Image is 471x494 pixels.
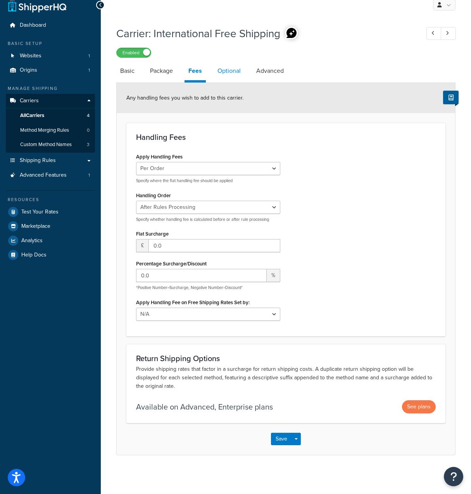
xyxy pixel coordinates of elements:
a: Marketplace [6,219,95,233]
li: Advanced Features [6,168,95,182]
label: Apply Handling Fee on Free Shipping Rates Set by: [136,299,250,305]
a: Custom Method Names3 [6,138,95,152]
a: Websites1 [6,49,95,63]
a: Origins1 [6,63,95,77]
span: 1 [88,53,90,59]
label: Apply Handling Fees [136,154,183,160]
p: Specify whether handling fee is calculated before or after rule processing [136,217,280,222]
a: Optional [214,62,245,80]
span: 1 [88,172,90,179]
a: AllCarriers4 [6,108,95,123]
label: Enabled [117,48,151,57]
span: % [267,269,280,282]
a: Analytics [6,234,95,248]
button: Open Resource Center [444,467,463,486]
button: Save [271,433,292,445]
p: Provide shipping rates that factor in a surcharge for return shipping costs. A duplicate return s... [136,365,436,391]
a: Shipping Rules [6,153,95,168]
span: 3 [87,141,90,148]
li: Method Merging Rules [6,123,95,138]
label: Flat Surcharge [136,231,169,237]
span: 4 [87,112,90,119]
p: *Positive Number=Surcharge, Negative Number=Discount* [136,285,280,291]
span: Custom Method Names [20,141,72,148]
div: Basic Setup [6,40,95,47]
li: Websites [6,49,95,63]
label: Handling Order [136,193,171,198]
p: Specify where the flat handling fee should be applied [136,178,280,184]
button: Show Help Docs [443,91,459,104]
li: Origins [6,63,95,77]
div: Manage Shipping [6,85,95,92]
li: Custom Method Names [6,138,95,152]
p: Available on Advanced, Enterprise plans [136,401,273,412]
span: Dashboard [20,22,46,29]
div: Resources [6,196,95,203]
a: Basic [116,62,138,80]
span: 1 [88,67,90,74]
a: Fees [185,62,206,83]
button: See plans [402,400,436,413]
a: Help Docs [6,248,95,262]
span: All Carriers [20,112,44,119]
span: £ [136,239,148,252]
a: Dashboard [6,18,95,33]
span: Method Merging Rules [20,127,69,134]
span: Advanced Features [20,172,67,179]
li: Carriers [6,94,95,153]
h3: Return Shipping Options [136,354,436,363]
a: Previous Record [426,27,442,40]
span: Any handling fees you wish to add to this carrier. [126,94,243,102]
span: Websites [20,53,41,59]
a: Next Record [441,27,456,40]
h3: Handling Fees [136,133,436,141]
span: Origins [20,67,37,74]
a: Test Your Rates [6,205,95,219]
a: Advanced Features1 [6,168,95,182]
a: Advanced [252,62,288,80]
span: Shipping Rules [20,157,56,164]
span: 0 [87,127,90,134]
label: Percentage Surcharge/Discount [136,261,207,267]
span: Test Your Rates [21,209,59,215]
a: Package [146,62,177,80]
span: Marketplace [21,223,50,230]
span: Help Docs [21,252,47,258]
a: Carriers [6,94,95,108]
span: Analytics [21,238,43,244]
a: Method Merging Rules0 [6,123,95,138]
span: Carriers [20,98,39,104]
h1: Carrier: International Free Shipping [116,26,412,41]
